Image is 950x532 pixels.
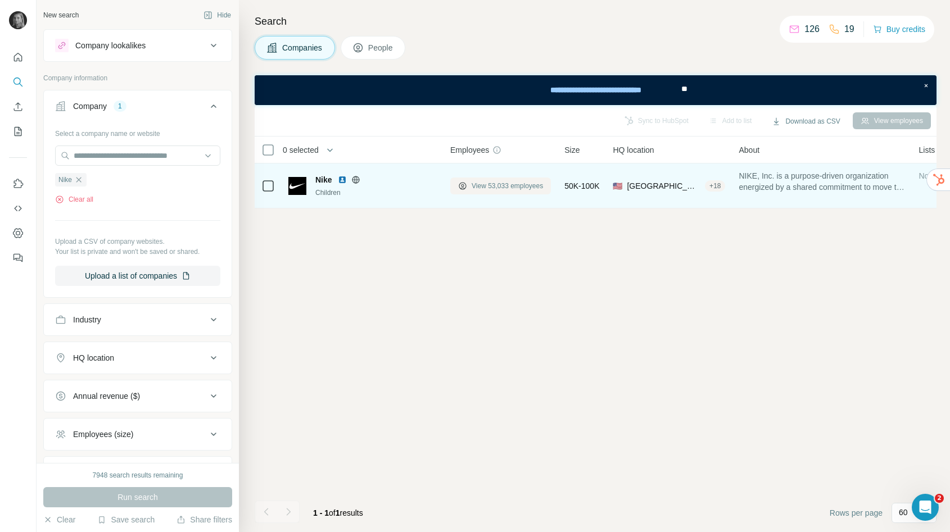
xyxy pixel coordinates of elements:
[73,101,107,112] div: Company
[935,494,944,503] span: 2
[44,344,232,371] button: HQ location
[9,72,27,92] button: Search
[44,32,232,59] button: Company lookalikes
[43,514,75,525] button: Clear
[55,237,220,247] p: Upload a CSV of company websites.
[912,494,939,521] iframe: Intercom live chat
[313,508,329,517] span: 1 - 1
[73,429,133,440] div: Employees (size)
[9,174,27,194] button: Use Surfe on LinkedIn
[844,22,854,36] p: 19
[472,181,543,191] span: View 53,033 employees
[73,390,140,402] div: Annual revenue ($)
[73,352,114,363] div: HQ location
[255,75,937,105] iframe: Banner
[55,194,93,204] button: Clear all
[9,121,27,142] button: My lists
[93,470,183,480] div: 7948 search results remaining
[329,508,336,517] span: of
[9,223,27,243] button: Dashboard
[177,514,232,525] button: Share filters
[739,170,905,193] span: NIKE, Inc. is a purpose-driven organization energized by a shared commitment to move the world fo...
[114,101,126,111] div: 1
[315,174,332,185] span: Nike
[368,42,394,53] span: People
[283,144,319,156] span: 0 selected
[44,306,232,333] button: Industry
[830,507,883,519] span: Rows per page
[44,459,232,486] button: Technologies
[338,175,347,184] img: LinkedIn logo
[313,508,363,517] span: results
[97,514,155,525] button: Save search
[282,42,323,53] span: Companies
[613,144,654,156] span: HQ location
[315,188,437,198] div: Children
[9,97,27,117] button: Enrich CSV
[44,93,232,124] button: Company1
[9,47,27,67] button: Quick start
[196,7,239,24] button: Hide
[9,248,27,268] button: Feedback
[627,180,700,192] span: [GEOGRAPHIC_DATA], [US_STATE]
[55,247,220,257] p: Your list is private and won't be saved or shared.
[9,198,27,219] button: Use Surfe API
[75,40,146,51] div: Company lookalikes
[43,10,79,20] div: New search
[43,73,232,83] p: Company information
[739,144,759,156] span: About
[58,175,72,185] span: Nike
[919,144,935,156] span: Lists
[9,11,27,29] img: Avatar
[873,21,925,37] button: Buy credits
[55,266,220,286] button: Upload a list of companies
[44,421,232,448] button: Employees (size)
[450,144,489,156] span: Employees
[564,180,599,192] span: 50K-100K
[55,124,220,139] div: Select a company name or website
[73,314,101,325] div: Industry
[564,144,580,156] span: Size
[613,180,622,192] span: 🇺🇸
[804,22,820,36] p: 126
[899,507,908,518] p: 60
[44,383,232,410] button: Annual revenue ($)
[764,113,848,130] button: Download as CSV
[288,177,306,195] img: Logo of Nike
[450,178,551,194] button: View 53,033 employees
[255,13,937,29] h4: Search
[705,181,725,191] div: + 18
[336,508,340,517] span: 1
